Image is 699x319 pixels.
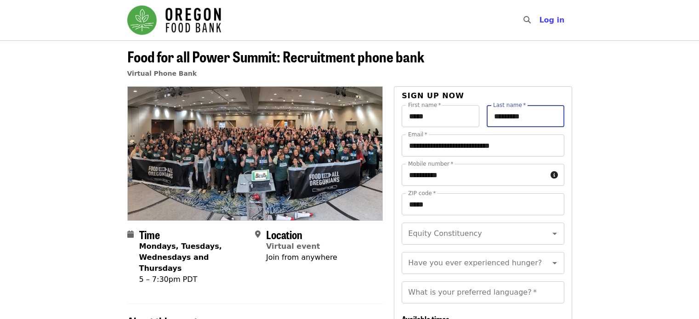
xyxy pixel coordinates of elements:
span: Food for all Power Summit: Recruitment phone bank [127,45,424,67]
span: Log in [539,16,564,24]
img: Food for all Power Summit: Recruitment phone bank organized by Oregon Food Bank [128,87,383,220]
i: search icon [523,16,531,24]
input: ZIP code [402,193,564,215]
span: Location [266,226,302,242]
input: What is your preferred language? [402,281,564,303]
span: Sign up now [402,91,464,100]
input: Email [402,134,564,157]
strong: Mondays, Tuesdays, Wednesdays and Thursdays [139,242,222,273]
div: 5 – 7:30pm PDT [139,274,248,285]
input: Last name [487,105,564,127]
span: Join from anywhere [266,253,337,262]
input: Search [536,9,544,31]
span: Time [139,226,160,242]
label: First name [408,102,441,108]
a: Virtual event [266,242,320,251]
input: Mobile number [402,164,546,186]
button: Open [548,257,561,269]
button: Log in [532,11,572,29]
img: Oregon Food Bank - Home [127,6,221,35]
button: Open [548,227,561,240]
input: First name [402,105,479,127]
i: circle-info icon [551,171,558,179]
i: calendar icon [127,230,134,239]
label: Last name [493,102,526,108]
label: Mobile number [408,161,453,167]
label: ZIP code [408,190,436,196]
i: map-marker-alt icon [255,230,261,239]
a: Virtual Phone Bank [127,70,197,77]
label: Email [408,132,427,137]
